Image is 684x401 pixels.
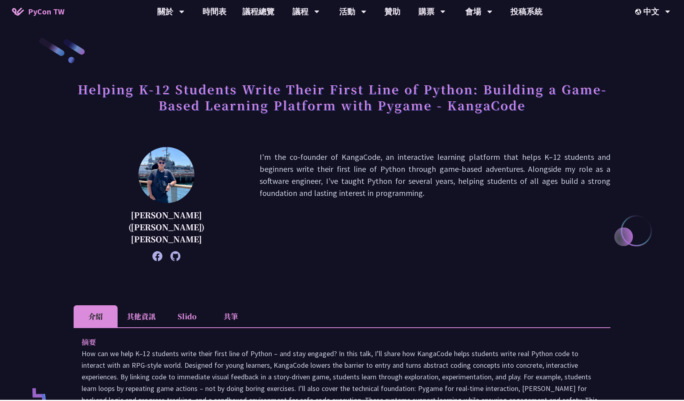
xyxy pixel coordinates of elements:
[94,210,240,246] p: [PERSON_NAME] ([PERSON_NAME]) [PERSON_NAME]
[118,306,165,328] li: 其他資訊
[635,10,643,16] img: Locale Icon
[12,9,24,17] img: Home icon of PyCon TW 2025
[209,306,253,328] li: 共筆
[4,3,72,23] a: PyCon TW
[28,7,64,19] span: PyCon TW
[82,337,586,349] p: 摘要
[74,78,610,118] h1: Helping K-12 Students Write Their First Line of Python: Building a Game-Based Learning Platform w...
[138,148,194,204] img: Chieh-Hung (Jeff) Cheng
[165,306,209,328] li: Slido
[74,306,118,328] li: 介紹
[260,152,610,258] p: I'm the co-founder of KangaCode, an interactive learning platform that helps K–12 students and be...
